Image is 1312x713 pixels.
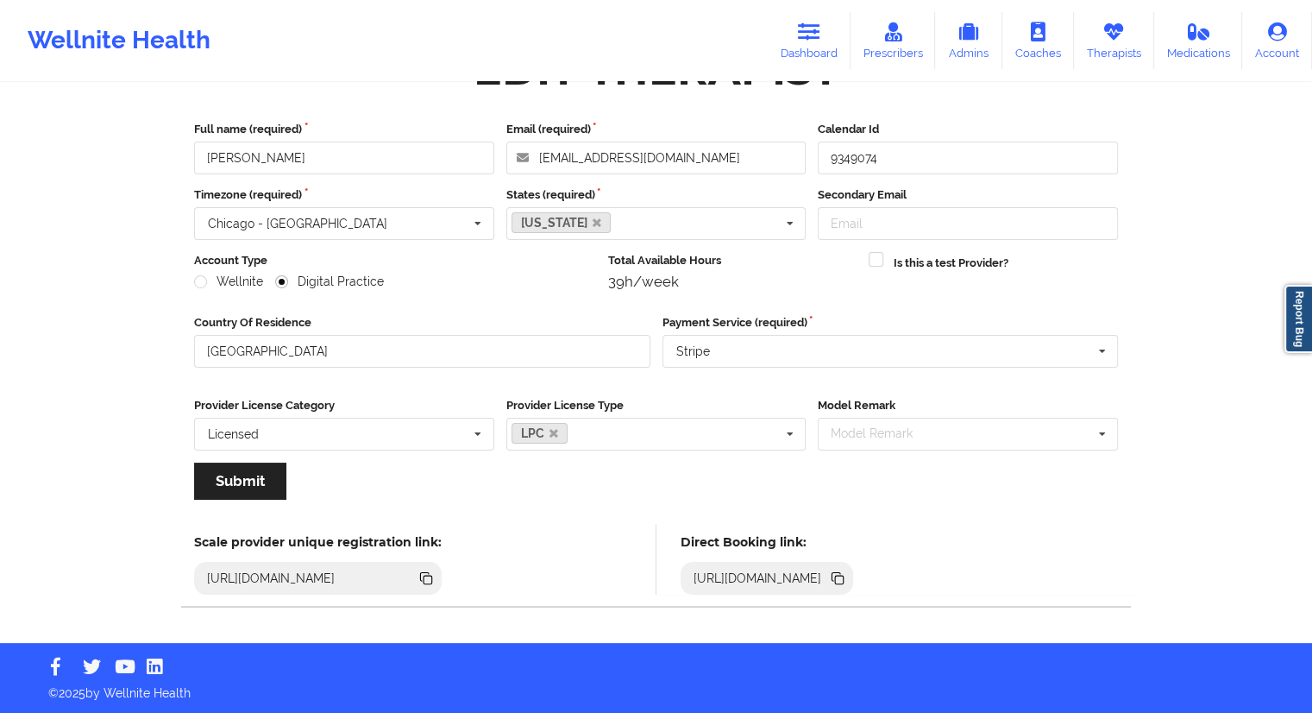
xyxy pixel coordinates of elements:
[818,142,1118,174] input: Calendar Id
[200,570,342,587] div: [URL][DOMAIN_NAME]
[194,534,442,550] h5: Scale provider unique registration link:
[512,423,568,444] a: LPC
[1154,12,1243,69] a: Medications
[512,212,612,233] a: [US_STATE]
[194,121,494,138] label: Full name (required)
[851,12,936,69] a: Prescribers
[818,186,1118,204] label: Secondary Email
[1284,285,1312,353] a: Report Bug
[1242,12,1312,69] a: Account
[194,252,596,269] label: Account Type
[194,314,650,331] label: Country Of Residence
[608,273,857,290] div: 39h/week
[506,397,807,414] label: Provider License Type
[275,274,384,289] label: Digital Practice
[681,534,854,550] h5: Direct Booking link:
[1074,12,1154,69] a: Therapists
[608,252,857,269] label: Total Available Hours
[687,570,829,587] div: [URL][DOMAIN_NAME]
[506,186,807,204] label: States (required)
[194,463,286,500] button: Submit
[36,672,1276,702] p: © 2025 by Wellnite Health
[935,12,1002,69] a: Admins
[768,12,851,69] a: Dashboard
[1002,12,1074,69] a: Coaches
[676,345,710,357] div: Stripe
[506,142,807,174] input: Email address
[208,218,387,230] div: Chicago - [GEOGRAPHIC_DATA]
[194,397,494,414] label: Provider License Category
[662,314,1119,331] label: Payment Service (required)
[194,186,494,204] label: Timezone (required)
[506,121,807,138] label: Email (required)
[894,255,1008,272] label: Is this a test Provider?
[818,207,1118,240] input: Email
[818,397,1118,414] label: Model Remark
[194,142,494,174] input: Full name
[208,428,259,440] div: Licensed
[826,424,938,444] div: Model Remark
[818,121,1118,138] label: Calendar Id
[194,274,263,289] label: Wellnite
